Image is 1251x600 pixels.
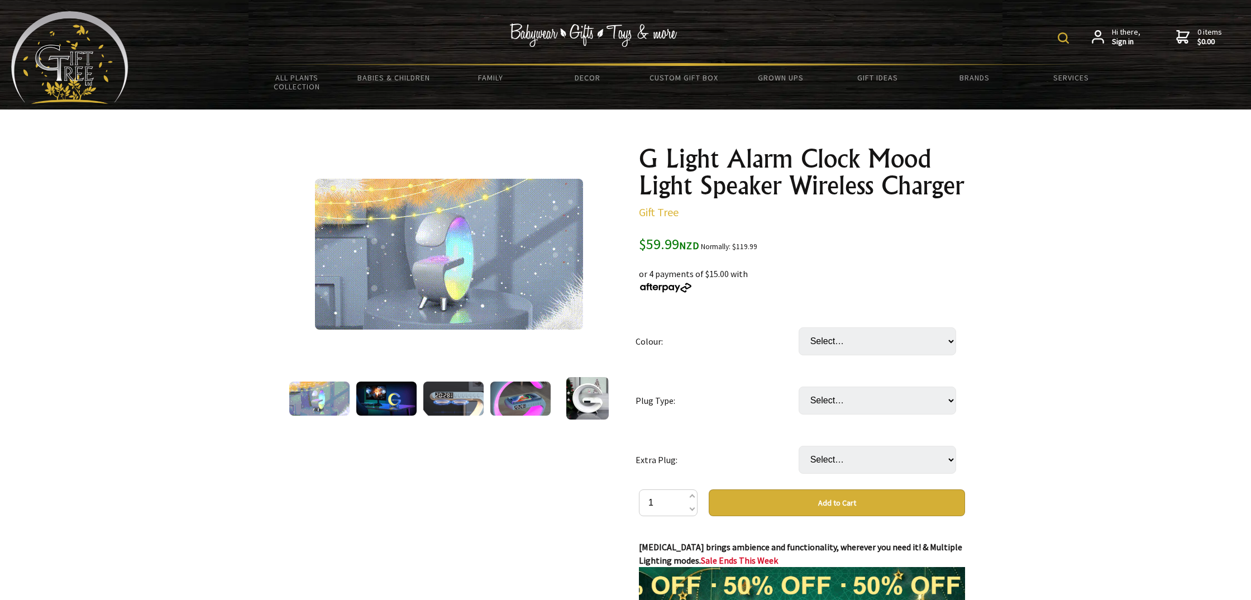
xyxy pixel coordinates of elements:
[636,312,799,371] td: Colour:
[249,66,345,98] a: All Plants Collection
[636,430,799,489] td: Extra Plug:
[315,179,583,330] img: G Light Alarm Clock Mood Light Speaker Wireless Charger
[639,145,965,199] h1: G Light Alarm Clock Mood Light Speaker Wireless Charger
[829,66,926,89] a: Gift Ideas
[709,489,965,516] button: Add to Cart
[1112,37,1140,47] strong: Sign in
[289,382,350,416] img: G Light Alarm Clock Mood Light Speaker Wireless Charger
[733,66,829,89] a: Grown Ups
[490,382,551,416] img: G Light Alarm Clock Mood Light Speaker Wireless Charger
[509,23,677,47] img: Babywear - Gifts - Toys & more
[636,66,732,89] a: Custom Gift Box
[639,254,965,294] div: or 4 payments of $15.00 with
[566,377,609,420] img: G Light Alarm Clock Mood Light Speaker Wireless Charger
[639,205,679,219] a: Gift Tree
[1023,66,1120,89] a: Services
[701,242,757,251] small: Normally: $119.99
[639,541,962,566] strong: [MEDICAL_DATA] brings ambience and functionality, wherever you need it! & Multiple Lighting modes.
[539,66,636,89] a: Decor
[639,283,693,293] img: Afterpay
[356,382,417,416] img: G Light Alarm Clock Mood Light Speaker Wireless Charger
[636,371,799,430] td: Plug Type:
[1197,27,1222,47] span: 0 items
[1092,27,1140,47] a: Hi there,Sign in
[442,66,539,89] a: Family
[423,382,484,416] img: G Light Alarm Clock Mood Light Speaker Wireless Charger
[1197,37,1222,47] strong: $0.00
[11,11,128,104] img: Babyware - Gifts - Toys and more...
[639,235,699,253] span: $59.99
[679,239,699,252] span: NZD
[1176,27,1222,47] a: 0 items$0.00
[1058,32,1069,44] img: product search
[1112,27,1140,47] span: Hi there,
[345,66,442,89] a: Babies & Children
[926,66,1023,89] a: Brands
